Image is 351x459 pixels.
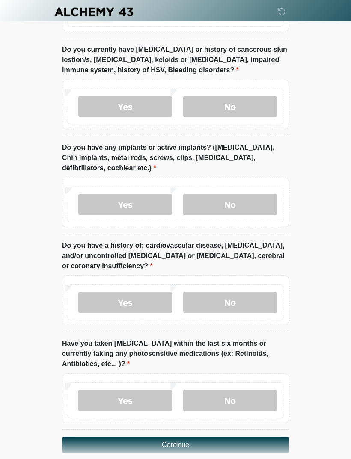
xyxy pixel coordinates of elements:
[62,437,289,453] button: Continue
[62,142,289,173] label: Do you have any implants or active implants? ([MEDICAL_DATA], Chin implants, metal rods, screws, ...
[62,338,289,369] label: Have you taken [MEDICAL_DATA] within the last six months or currently taking any photosensitive m...
[62,240,289,271] label: Do you have a history of: cardiovascular disease, [MEDICAL_DATA], and/or uncontrolled [MEDICAL_DA...
[78,96,172,117] label: Yes
[62,44,289,75] label: Do you currently have [MEDICAL_DATA] or history of cancerous skin lestion/s, [MEDICAL_DATA], kelo...
[183,194,277,215] label: No
[78,194,172,215] label: Yes
[54,6,134,17] img: Alchemy 43 Logo
[183,96,277,117] label: No
[183,292,277,313] label: No
[183,390,277,411] label: No
[78,292,172,313] label: Yes
[78,390,172,411] label: Yes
